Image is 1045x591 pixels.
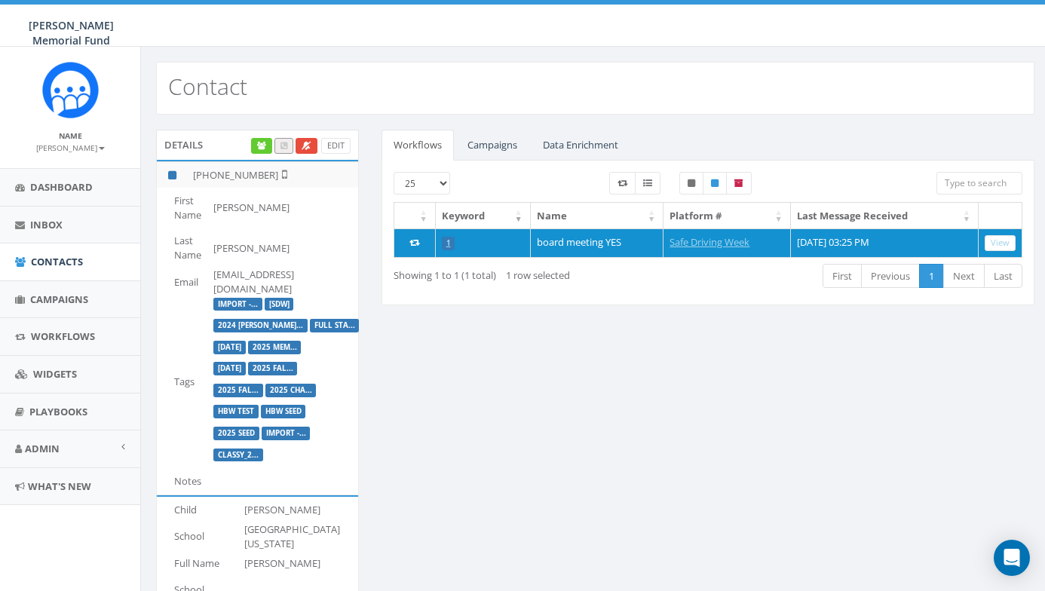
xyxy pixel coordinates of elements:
[984,264,1022,289] a: Last
[29,18,114,47] span: [PERSON_NAME] Memorial Fund
[455,130,529,161] a: Campaigns
[213,298,262,311] label: Import - 08/20/2025
[679,172,703,194] label: Unpublished
[635,172,660,194] label: Menu
[446,238,451,248] a: 1
[157,228,207,268] td: Last Name
[207,228,361,268] td: [PERSON_NAME]
[36,142,105,153] small: [PERSON_NAME]
[213,341,246,354] label: 2025/06/23
[238,497,358,523] td: [PERSON_NAME]
[321,138,351,154] a: Edit
[506,268,570,282] span: 1 row selected
[943,264,985,289] a: Next
[985,235,1016,251] a: View
[31,329,95,343] span: Workflows
[436,203,531,229] th: Keyword: activate to sort column ascending
[703,172,727,194] label: Published
[265,298,294,311] label: [SDW]
[791,228,979,257] td: [DATE] 03:25 PM
[28,479,91,493] span: What's New
[248,341,302,354] label: 2025 Memory Text -Non SDW Donors
[663,203,790,229] th: Platform #: activate to sort column ascending
[156,130,359,160] div: Details
[382,130,454,161] a: Workflows
[238,522,358,550] td: [GEOGRAPHIC_DATA][US_STATE]
[207,188,361,228] td: [PERSON_NAME]
[310,319,360,332] label: Full Staff 2025
[207,268,361,295] td: [EMAIL_ADDRESS][DOMAIN_NAME]
[791,203,979,229] th: Last Message Received: activate to sort column ascending
[823,264,862,289] a: First
[609,172,636,194] label: Workflow
[394,262,642,283] div: Showing 1 to 1 (1 total)
[531,203,664,229] th: Name: activate to sort column ascending
[42,62,99,118] img: Rally_Corp_Icon.png
[213,427,259,440] label: 2025 SEED
[157,188,207,228] td: First Name
[213,319,308,332] label: 2024 Annual Report Notice
[213,449,263,462] label: classy_2024 Grants Donation Page
[31,255,83,268] span: Contacts
[251,138,272,154] a: Enrich Contact
[157,550,238,577] td: Full Name
[278,168,287,180] i: Not Validated
[157,296,207,469] td: Tags
[59,130,82,141] small: Name
[238,550,358,577] td: [PERSON_NAME]
[25,442,60,455] span: Admin
[213,362,246,375] label: 2025/06/19
[265,384,317,397] label: 2025 Chapter Advisor
[168,170,176,180] i: This phone number is subscribed and will receive texts.
[157,268,207,295] td: Email
[157,522,238,550] td: School
[36,140,105,154] a: [PERSON_NAME]
[531,228,664,257] td: board meeting YES
[157,497,238,523] td: Child
[919,264,944,289] a: 1
[531,130,630,161] a: Data Enrichment
[936,172,1022,194] input: Type to search
[30,180,93,194] span: Dashboard
[213,405,259,418] label: HBW Test
[994,540,1030,576] div: Open Intercom Messenger
[157,468,207,495] td: Notes
[248,362,298,375] label: 2025 Fall Philanthropic Chair
[30,292,88,306] span: Campaigns
[33,367,77,381] span: Widgets
[262,427,311,440] label: Import - 03/20/2025
[187,161,358,188] td: [PHONE_NUMBER]
[296,138,317,154] a: Opt Out Contact
[168,74,247,99] h2: Contact
[29,405,87,418] span: Playbooks
[280,139,287,151] span: Call this contact by routing a call through the phone number listed in your profile.
[726,172,752,194] label: Archived
[861,264,920,289] a: Previous
[261,405,306,418] label: HBW SEED
[670,235,749,249] a: Safe Driving Week
[394,203,436,229] th: : activate to sort column ascending
[30,218,63,231] span: Inbox
[213,384,263,397] label: 2025 Fall Chapter President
